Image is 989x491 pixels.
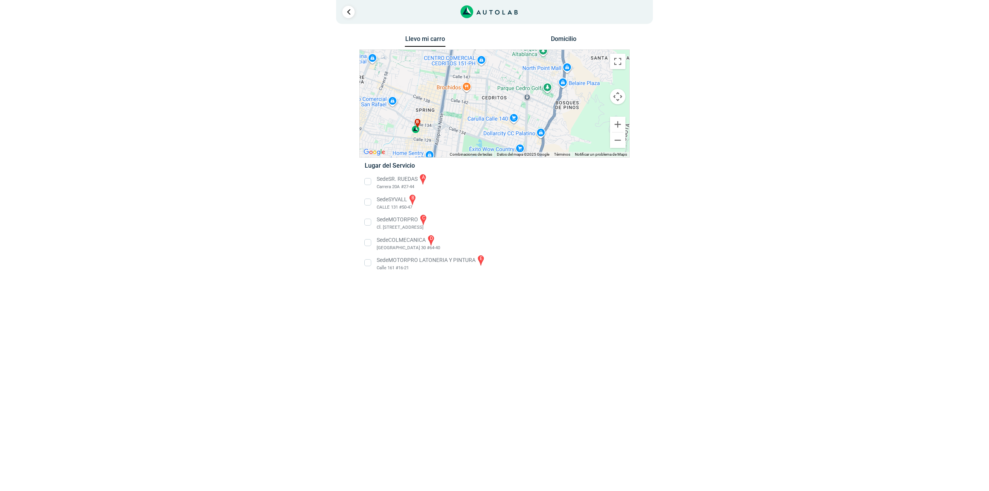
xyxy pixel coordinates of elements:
[365,162,624,169] h5: Lugar del Servicio
[610,133,625,148] button: Reducir
[362,147,387,157] img: Google
[405,35,445,47] button: Llevo mi carro
[610,89,625,104] button: Controles de visualización del mapa
[610,54,625,69] button: Cambiar a la vista en pantalla completa
[362,147,387,157] a: Abre esta zona en Google Maps (se abre en una nueva ventana)
[544,35,584,46] button: Domicilio
[575,152,627,156] a: Notificar un problema de Maps
[610,117,625,132] button: Ampliar
[450,152,492,157] button: Combinaciones de teclas
[416,119,419,125] span: b
[554,152,570,156] a: Términos (se abre en una nueva pestaña)
[497,152,549,156] span: Datos del mapa ©2025 Google
[461,8,518,15] a: Link al sitio de autolab
[342,6,355,18] a: Ir al paso anterior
